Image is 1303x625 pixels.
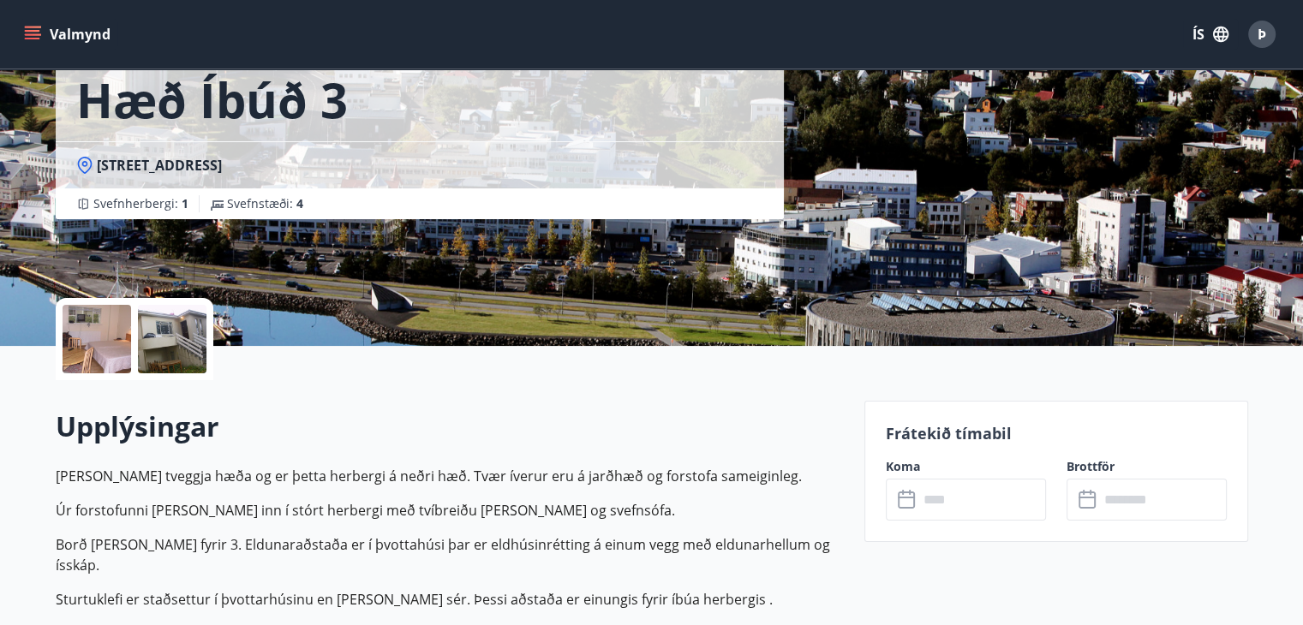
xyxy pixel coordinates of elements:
p: Borð [PERSON_NAME] fyrir 3. Eldunaraðstaða er í þvottahúsi þar er eldhúsinrétting á einum vegg me... [56,534,844,575]
h2: Upplýsingar [56,408,844,445]
span: Þ [1258,25,1266,44]
span: 1 [182,195,188,211]
span: Svefnstæði : [227,195,303,212]
label: Brottför [1067,458,1227,475]
p: Úr forstofunni [PERSON_NAME] inn í stórt herbergi með tvíbreiðu [PERSON_NAME] og svefnsófa. [56,500,844,521]
button: Þ [1241,14,1282,55]
span: [STREET_ADDRESS] [97,156,222,175]
p: [PERSON_NAME] tveggja hæða og er þetta herbergi á neðri hæð. Tvær íverur eru á jarðhæð og forstof... [56,466,844,486]
label: Koma [886,458,1046,475]
span: 4 [296,195,303,211]
span: Svefnherbergi : [93,195,188,212]
p: Frátekið tímabil [886,422,1227,444]
p: Sturtuklefi er staðsettur í þvottarhúsinu en [PERSON_NAME] sér. Þessi aðstaða er einungis fyrir í... [56,589,844,610]
button: menu [21,19,117,50]
button: ÍS [1183,19,1238,50]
